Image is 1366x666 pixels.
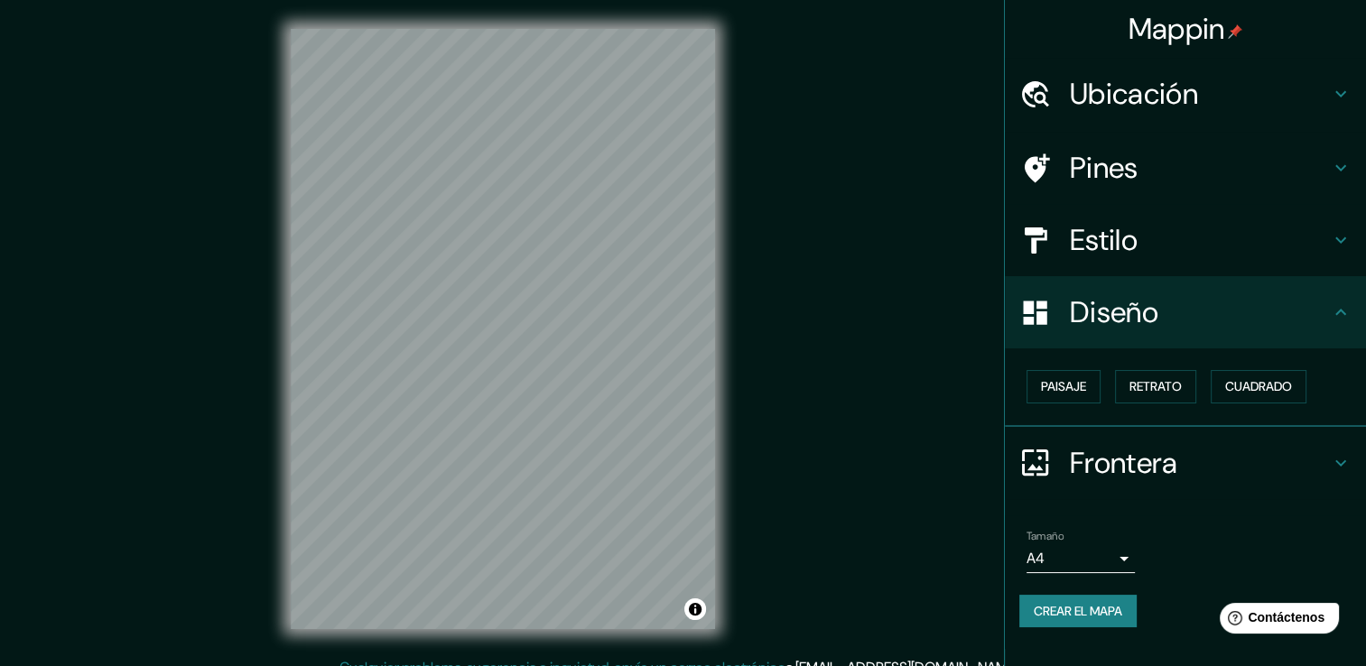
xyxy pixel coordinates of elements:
[1005,204,1366,276] div: Estilo
[1211,370,1306,403] button: Cuadrado
[1070,222,1330,258] h4: Estilo
[1129,10,1225,48] font: Mappin
[1027,370,1101,403] button: Paisaje
[1070,76,1330,112] h4: Ubicación
[1070,294,1330,330] h4: Diseño
[1005,427,1366,499] div: Frontera
[684,598,706,620] button: Alternar atribución
[1034,600,1122,623] font: Crear el mapa
[1027,528,1064,543] label: Tamaño
[1005,132,1366,204] div: Pines
[1027,544,1135,573] div: A4
[291,29,715,629] canvas: Mapa
[1041,375,1086,398] font: Paisaje
[1070,445,1330,481] h4: Frontera
[1228,24,1242,39] img: pin-icon.png
[1019,595,1137,628] button: Crear el mapa
[1205,596,1346,646] iframe: Help widget launcher
[1129,375,1182,398] font: Retrato
[1005,276,1366,348] div: Diseño
[1225,375,1292,398] font: Cuadrado
[1070,150,1330,186] h4: Pines
[1005,58,1366,130] div: Ubicación
[1115,370,1196,403] button: Retrato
